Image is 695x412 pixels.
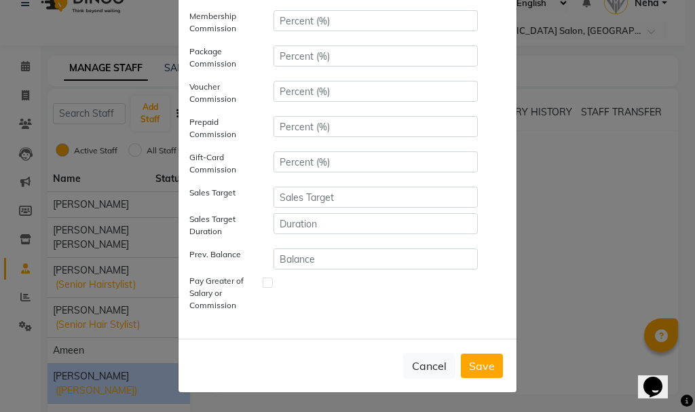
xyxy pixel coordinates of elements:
[403,353,455,379] button: Cancel
[274,213,478,234] input: Duration
[274,187,478,208] input: Sales Target
[179,275,263,312] label: Pay Greater of Salary or Commission
[179,116,263,141] label: Prepaid Commission
[179,81,263,105] label: Voucher Commission
[638,358,681,398] iframe: chat widget
[274,116,478,137] input: Percent (%)
[179,45,263,70] label: Package Commission
[274,151,478,172] input: Percent (%)
[179,187,263,202] label: Sales Target
[274,248,478,269] input: Balance
[179,10,263,35] label: Membership Commission
[179,248,263,264] label: Prev. Balance
[274,10,478,31] input: Percent (%)
[274,45,478,67] input: Percent (%)
[461,354,503,378] button: Save
[274,81,478,102] input: Percent (%)
[179,151,263,176] label: Gift-Card Commission
[179,213,263,238] label: Sales Target Duration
